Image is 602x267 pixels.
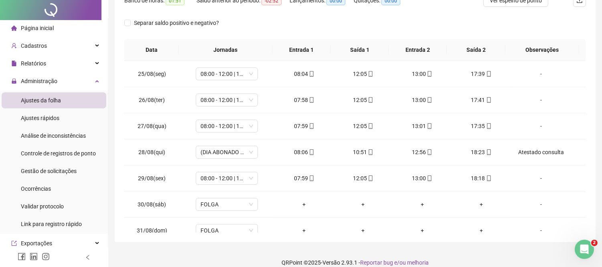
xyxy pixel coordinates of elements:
div: 07:58 [281,96,327,104]
span: Observações [511,45,573,54]
span: 08:00 - 12:00 | 13:00 - 17:48 [201,68,253,80]
div: 17:41 [458,96,504,104]
span: 27/08(qua) [138,123,166,129]
span: Ocorrências [21,185,51,192]
div: 08:06 [281,148,327,157]
div: 13:00 [399,69,445,78]
span: 08:00 - 12:00 | 13:00 - 17:48 [201,172,253,184]
span: FOLGA [201,198,253,210]
iframe: Intercom live chat [575,240,594,259]
div: - [517,69,565,78]
div: 10:51 [340,148,386,157]
span: FOLGA [201,224,253,236]
span: mobile [426,123,432,129]
span: Ajustes da folha [21,97,61,104]
div: Atestado consulta [517,148,565,157]
span: mobile [308,175,314,181]
span: Reportar bug e/ou melhoria [360,259,429,266]
span: Exportações [21,240,52,247]
div: + [281,200,327,209]
div: 07:59 [281,122,327,130]
span: Página inicial [21,25,54,31]
span: Versão [322,259,340,266]
span: mobile [308,149,314,155]
span: mobile [485,175,492,181]
div: 13:01 [399,122,445,130]
span: Validar protocolo [21,203,64,210]
span: lock [11,78,17,84]
div: + [458,226,504,235]
span: 08:00 - 12:00 | 13:00 - 17:48 [201,94,253,106]
th: Saída 1 [330,39,389,61]
div: + [399,200,445,209]
div: - [517,122,565,130]
span: mobile [308,71,314,77]
span: (DIA ABONADO PARCIALMENTE) [201,146,253,158]
span: 30/08(sáb) [138,201,166,208]
span: mobile [308,123,314,129]
div: 12:56 [399,148,445,157]
div: + [399,226,445,235]
th: Data [124,39,178,61]
div: 13:00 [399,96,445,104]
span: mobile [485,97,492,103]
span: mobile [367,71,373,77]
th: Entrada 1 [272,39,330,61]
span: facebook [18,253,26,261]
span: mobile [367,175,373,181]
div: + [340,226,386,235]
div: 08:04 [281,69,327,78]
span: home [11,25,17,31]
div: - [517,96,565,104]
div: 18:18 [458,174,504,183]
span: Gestão de solicitações [21,168,77,174]
span: mobile [485,71,492,77]
span: mobile [485,149,492,155]
div: 07:59 [281,174,327,183]
span: 25/08(seg) [138,71,166,77]
div: 17:35 [458,122,504,130]
span: mobile [367,149,373,155]
th: Entrada 2 [389,39,447,61]
span: linkedin [30,253,38,261]
div: + [458,200,504,209]
span: export [11,241,17,246]
div: 17:39 [458,69,504,78]
th: Saída 2 [447,39,505,61]
span: 28/08(qui) [138,149,165,155]
span: mobile [485,123,492,129]
span: Controle de registros de ponto [21,150,96,157]
span: Análise de inconsistências [21,132,86,139]
div: 12:05 [340,122,386,130]
span: user-add [11,43,17,49]
div: 12:05 [340,69,386,78]
span: mobile [426,71,432,77]
span: left [85,255,91,260]
div: - [517,226,565,235]
span: Ajustes rápidos [21,115,59,121]
div: + [340,200,386,209]
span: Administração [21,78,57,84]
th: Jornadas [178,39,272,61]
span: 08:00 - 12:00 | 13:00 - 17:48 [201,120,253,132]
span: mobile [308,97,314,103]
span: 2 [591,240,598,246]
span: mobile [426,149,432,155]
div: 13:00 [399,174,445,183]
span: mobile [426,97,432,103]
span: instagram [42,253,50,261]
div: + [281,226,327,235]
span: file [11,61,17,66]
div: 18:23 [458,148,504,157]
span: 26/08(ter) [139,97,165,103]
span: Link para registro rápido [21,221,82,227]
div: 12:05 [340,96,386,104]
span: 31/08(dom) [137,227,167,234]
span: 29/08(sex) [138,175,166,181]
th: Observações [505,39,579,61]
div: - [517,200,565,209]
span: mobile [367,97,373,103]
span: mobile [426,175,432,181]
div: - [517,174,565,183]
span: Relatórios [21,60,46,67]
